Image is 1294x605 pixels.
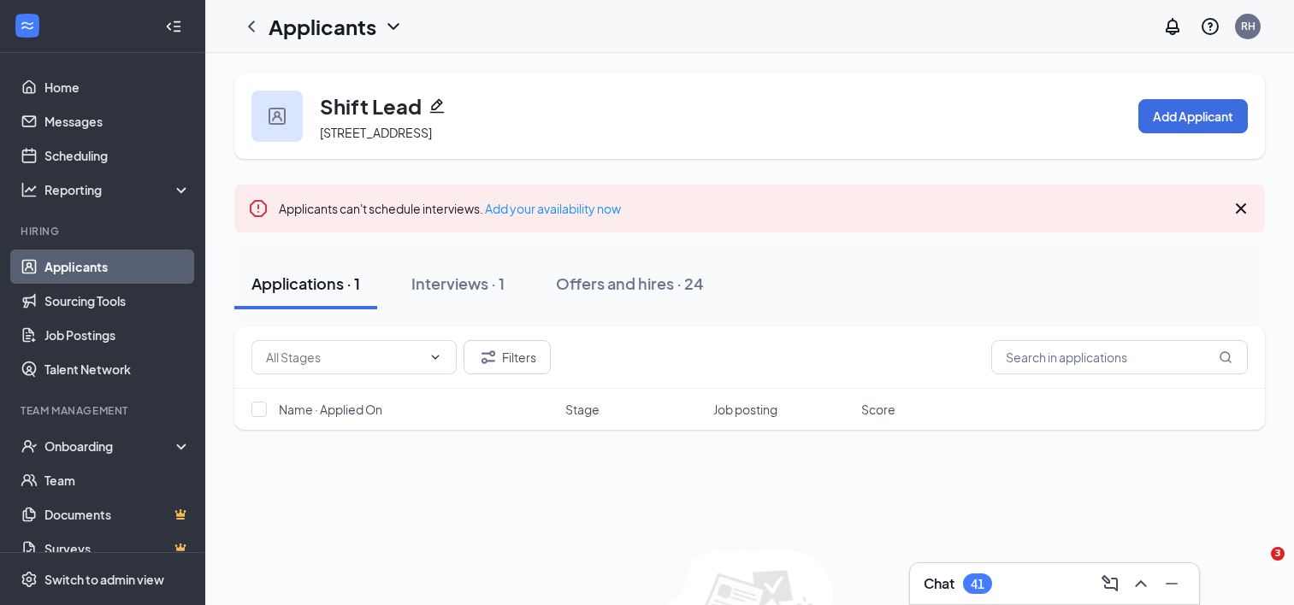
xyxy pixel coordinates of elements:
[279,201,621,216] span: Applicants can't schedule interviews.
[383,16,404,37] svg: ChevronDown
[266,348,422,367] input: All Stages
[1100,573,1120,594] svg: ComposeMessage
[21,224,187,238] div: Hiring
[478,347,499,367] svg: Filter
[1138,99,1248,133] button: Add Applicant
[1096,570,1124,597] button: ComposeMessage
[1271,547,1285,561] span: 3
[1131,573,1151,594] svg: ChevronUp
[1158,570,1185,597] button: Minimize
[269,12,376,41] h1: Applicants
[971,577,984,591] div: 41
[1236,547,1277,588] iframe: Intercom live chat
[464,340,551,374] button: Filter Filters
[21,181,38,198] svg: Analysis
[1231,198,1251,219] svg: Cross
[165,18,182,35] svg: Collapse
[991,340,1248,374] input: Search in applications
[44,250,191,284] a: Applicants
[241,16,262,37] svg: ChevronLeft
[269,108,286,125] img: user icon
[565,401,600,418] span: Stage
[21,403,187,418] div: Team Management
[44,284,191,318] a: Sourcing Tools
[44,532,191,566] a: SurveysCrown
[320,125,432,140] span: [STREET_ADDRESS]
[44,497,191,532] a: DocumentsCrown
[1200,16,1220,37] svg: QuestionInfo
[1241,19,1256,33] div: RH
[485,201,621,216] a: Add your availability now
[924,574,954,593] h3: Chat
[251,273,360,294] div: Applications · 1
[44,318,191,352] a: Job Postings
[556,273,704,294] div: Offers and hires · 24
[44,463,191,497] a: Team
[279,401,382,418] span: Name · Applied On
[44,438,176,455] div: Onboarding
[320,91,422,120] h3: Shift Lead
[861,401,895,418] span: Score
[44,181,192,198] div: Reporting
[428,97,446,115] svg: Pencil
[1127,570,1155,597] button: ChevronUp
[44,352,191,386] a: Talent Network
[21,571,38,588] svg: Settings
[21,438,38,455] svg: UserCheck
[44,104,191,138] a: Messages
[19,17,36,34] svg: WorkstreamLogo
[713,401,777,418] span: Job posting
[1162,16,1183,37] svg: Notifications
[1161,573,1182,594] svg: Minimize
[428,350,442,364] svg: ChevronDown
[44,70,191,104] a: Home
[411,273,505,294] div: Interviews · 1
[248,198,269,219] svg: Error
[44,138,191,173] a: Scheduling
[44,571,164,588] div: Switch to admin view
[1219,350,1232,364] svg: MagnifyingGlass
